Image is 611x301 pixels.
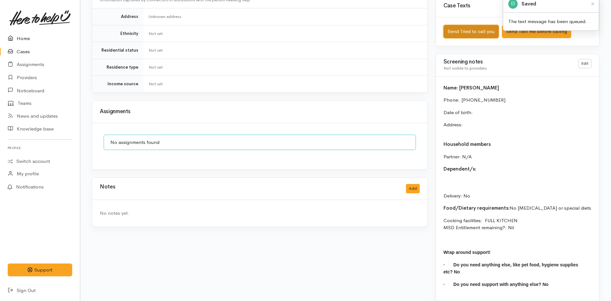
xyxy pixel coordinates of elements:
[443,109,591,116] p: Date of birth:
[443,250,491,255] span: Wrap around support!
[502,25,571,38] button: Send Text me before calling
[92,59,143,76] td: Residence type
[589,0,596,8] button: Close
[406,184,420,193] button: Add
[8,263,72,277] button: Support
[443,178,591,200] p: Delivery: No
[8,144,72,152] h6: Profile
[149,47,163,53] span: Not set
[149,81,163,87] span: Not set
[578,59,591,68] a: Edit
[443,85,499,91] b: Name: [PERSON_NAME]
[92,25,143,42] td: Ethnicity
[443,166,476,172] b: Dependent/s:
[149,31,163,36] span: Not set
[443,153,591,161] p: Partner: N/A
[443,217,591,231] p: Cooking facilities: FULL KITCHEN MSD Entitlement remaining?: Nil
[92,8,143,25] td: Address
[443,141,491,147] b: Household members
[104,135,416,150] div: No assignments found
[100,109,420,115] h3: Assignments
[443,205,510,211] b: Food/Dietary requirements:
[443,121,591,136] p: Address:
[149,64,163,70] span: Not set
[443,205,591,212] p: No [MEDICAL_DATA] or special diets
[100,210,420,217] div: No notes yet.
[443,262,578,275] span: · Do you need anything else, like pet food, hygiene supplies etc? No
[443,59,571,65] h3: Screening notes
[443,25,499,38] button: Send Tried to call you
[92,76,143,92] td: Income source
[443,65,571,71] div: Not visible to providers
[443,96,591,104] p: Phone: [PHONE_NUMBER]
[443,282,548,287] span: · Do you need support with anything else? No
[149,13,420,20] div: Unknown address
[521,0,536,8] strong: Saved
[100,184,115,193] h3: Notes
[92,42,143,59] td: Residential status
[503,13,599,30] div: The text message has been queued.
[443,3,591,9] h3: Case Texts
